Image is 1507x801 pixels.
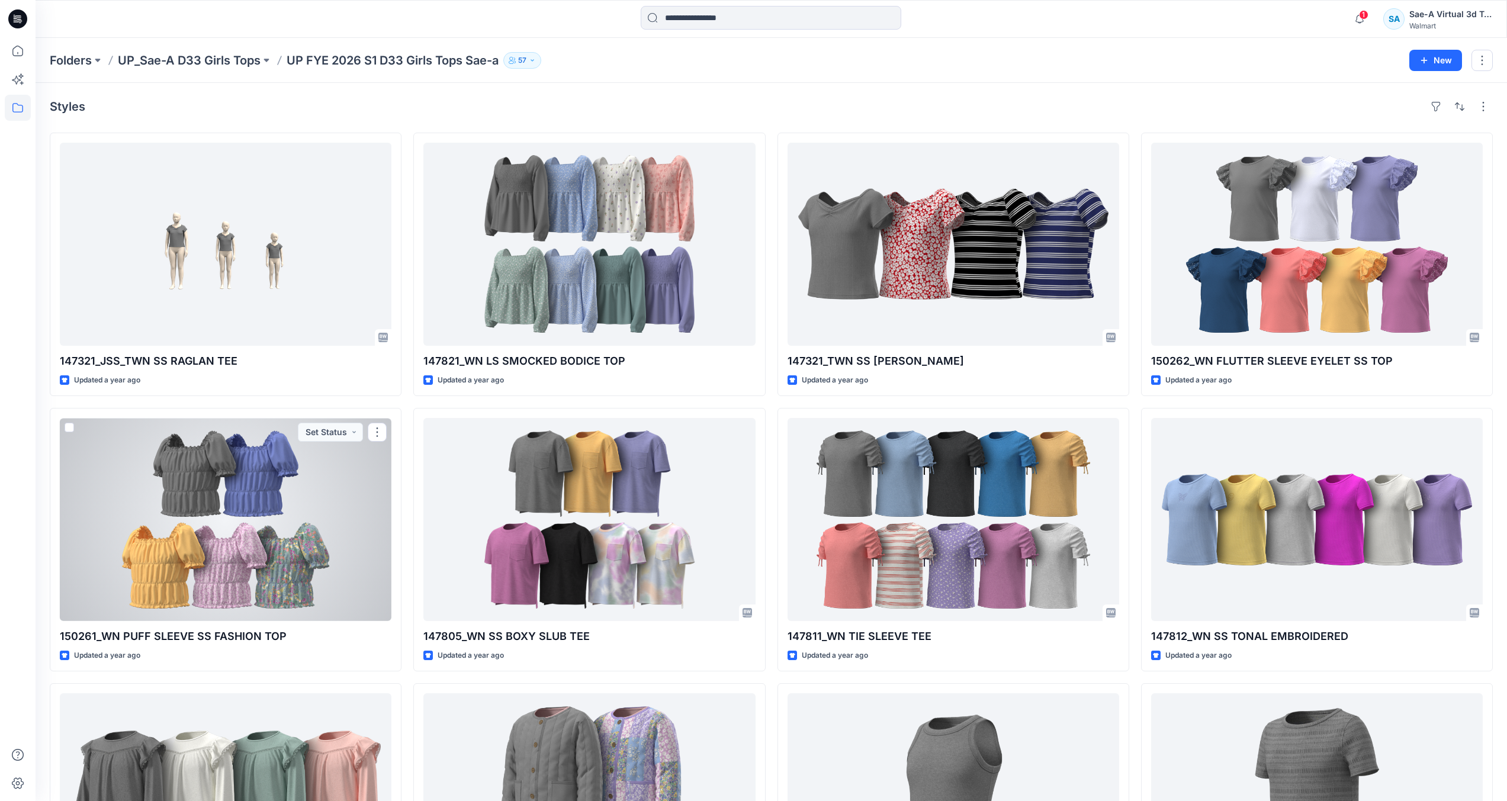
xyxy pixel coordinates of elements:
h4: Styles [50,99,85,114]
p: Updated a year ago [438,374,504,387]
a: 147321_TWN SS RAGLAN TEE [788,143,1119,346]
a: 147812_WN SS TONAL EMBROIDERED [1151,418,1483,621]
button: 57 [503,52,541,69]
span: 1 [1359,10,1368,20]
div: Walmart [1409,21,1492,30]
p: 147811_WN TIE SLEEVE TEE [788,628,1119,645]
p: 57 [518,54,526,67]
div: Sae-A Virtual 3d Team [1409,7,1492,21]
p: Updated a year ago [1165,374,1232,387]
a: 147321_JSS_TWN SS RAGLAN TEE [60,143,391,346]
a: 147811_WN TIE SLEEVE TEE [788,418,1119,621]
p: Updated a year ago [802,374,868,387]
button: New [1409,50,1462,71]
p: Updated a year ago [74,649,140,662]
p: 150261_WN PUFF SLEEVE SS FASHION TOP [60,628,391,645]
a: 147805_WN SS BOXY SLUB TEE [423,418,755,621]
p: 150262_WN FLUTTER SLEEVE EYELET SS TOP [1151,353,1483,369]
a: Folders [50,52,92,69]
p: Updated a year ago [802,649,868,662]
a: UP_Sae-A D33 Girls Tops [118,52,261,69]
p: 147321_TWN SS [PERSON_NAME] [788,353,1119,369]
p: Updated a year ago [1165,649,1232,662]
p: UP FYE 2026 S1 D33 Girls Tops Sae-a [287,52,499,69]
p: Updated a year ago [438,649,504,662]
p: 147805_WN SS BOXY SLUB TEE [423,628,755,645]
p: 147321_JSS_TWN SS RAGLAN TEE [60,353,391,369]
p: Updated a year ago [74,374,140,387]
p: 147821_WN LS SMOCKED BODICE TOP [423,353,755,369]
a: 150261_WN PUFF SLEEVE SS FASHION TOP [60,418,391,621]
p: 147812_WN SS TONAL EMBROIDERED [1151,628,1483,645]
a: 147821_WN LS SMOCKED BODICE TOP [423,143,755,346]
a: 150262_WN FLUTTER SLEEVE EYELET SS TOP [1151,143,1483,346]
div: SA [1383,8,1405,30]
